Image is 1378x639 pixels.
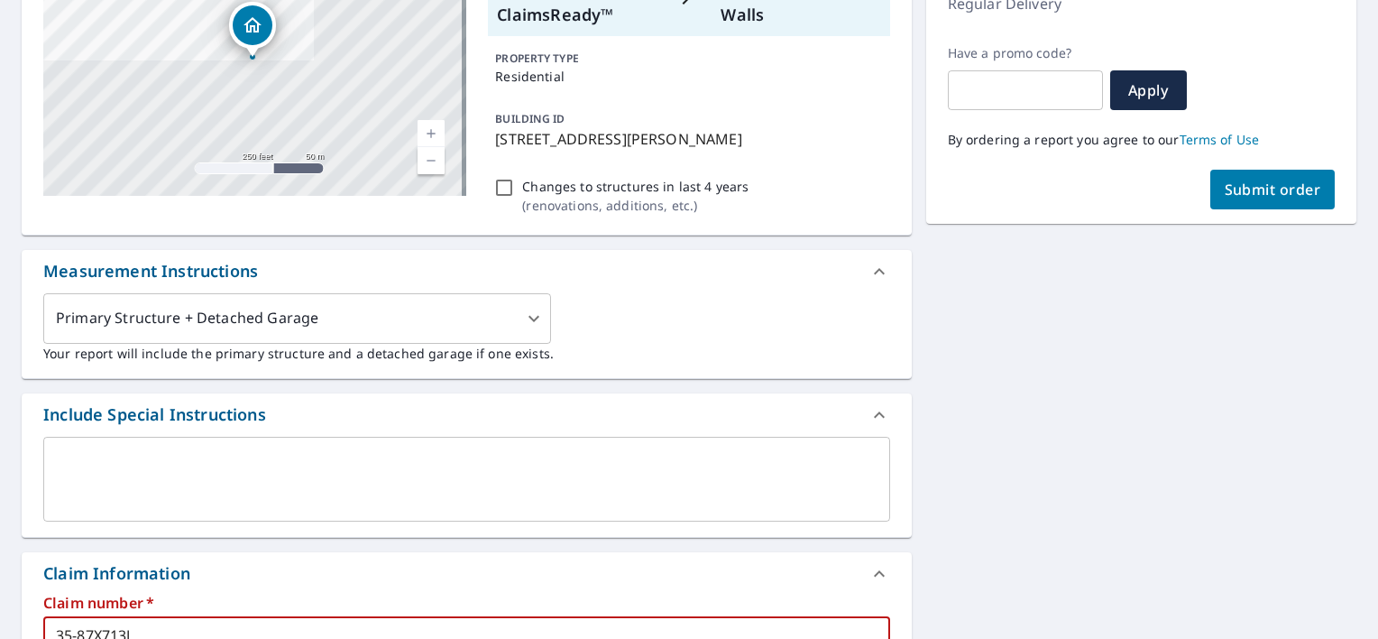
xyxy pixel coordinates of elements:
[229,2,276,58] div: Dropped pin, building 1, Residential property, 153 S Strawberry Ln Moreland Hls, OH 44022
[43,403,266,427] div: Include Special Instructions
[522,196,749,215] p: ( renovations, additions, etc. )
[22,552,912,596] div: Claim Information
[43,293,551,344] div: Primary Structure + Detached Garage
[43,259,258,283] div: Measurement Instructions
[418,147,445,174] a: Current Level 17, Zoom Out
[495,51,882,67] p: PROPERTY TYPE
[495,67,882,86] p: Residential
[22,394,912,437] div: Include Special Instructions
[1110,70,1187,110] button: Apply
[495,128,882,150] p: [STREET_ADDRESS][PERSON_NAME]
[497,3,657,27] p: ClaimsReady™
[495,111,565,126] p: BUILDING ID
[1180,131,1260,148] a: Terms of Use
[522,177,749,196] p: Changes to structures in last 4 years
[43,344,890,363] p: Your report will include the primary structure and a detached garage if one exists.
[1125,80,1172,100] span: Apply
[948,45,1103,61] label: Have a promo code?
[1210,170,1336,209] button: Submit order
[22,250,912,293] div: Measurement Instructions
[1225,180,1321,199] span: Submit order
[948,132,1335,148] p: By ordering a report you agree to our
[721,3,880,27] p: Walls
[418,120,445,147] a: Current Level 17, Zoom In
[43,561,190,586] div: Claim Information
[43,596,890,610] label: Claim number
